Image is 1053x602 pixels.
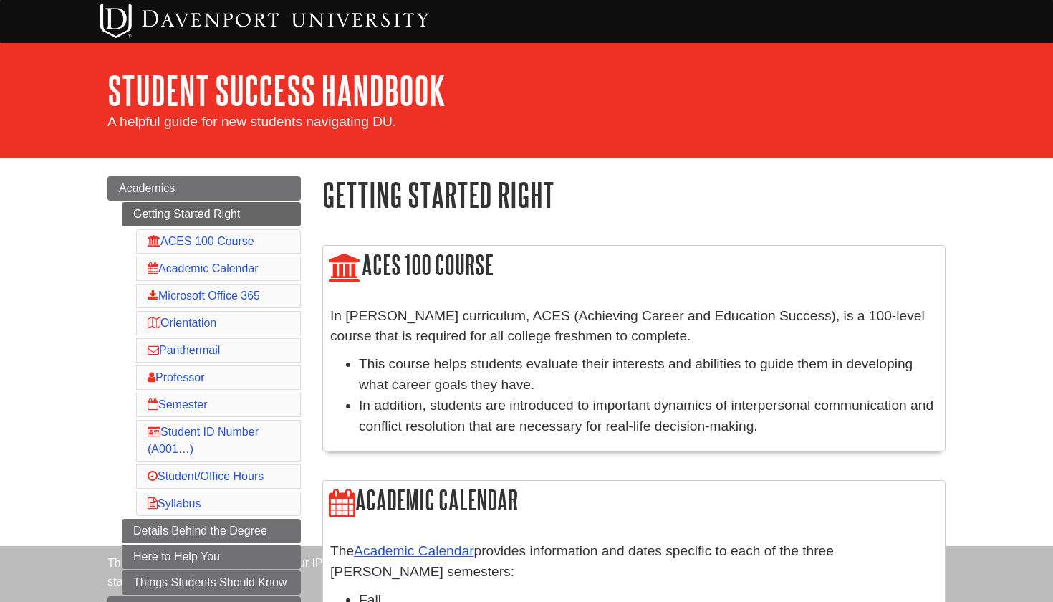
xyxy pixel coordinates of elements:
[148,398,207,411] a: Semester
[148,235,254,247] a: ACES 100 Course
[122,202,301,226] a: Getting Started Right
[354,543,473,558] a: Academic Calendar
[122,519,301,543] a: Details Behind the Degree
[148,344,220,356] a: Panthermail
[148,497,201,510] a: Syllabus
[107,114,396,129] span: A helpful guide for new students navigating DU.
[107,176,301,201] a: Academics
[122,545,301,569] a: Here to Help You
[148,426,259,455] a: Student ID Number (A001…)
[323,481,945,522] h2: Academic Calendar
[330,306,938,348] p: In [PERSON_NAME] curriculum, ACES (Achieving Career and Education Success), is a 100-level course...
[148,371,204,383] a: Professor
[148,262,259,274] a: Academic Calendar
[148,317,216,329] a: Orientation
[323,246,945,287] h2: ACES 100 Course
[122,570,301,595] a: Things Students Should Know
[330,541,938,583] p: The provides information and dates specific to each of the three [PERSON_NAME] semesters:
[119,182,175,194] span: Academics
[107,68,446,113] a: Student Success Handbook
[359,354,938,396] li: This course helps students evaluate their interests and abilities to guide them in developing wha...
[322,176,946,213] h1: Getting Started Right
[148,470,264,482] a: Student/Office Hours
[359,396,938,437] li: In addition, students are introduced to important dynamics of interpersonal communication and con...
[148,290,260,302] a: Microsoft Office 365
[100,4,429,38] img: Davenport University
